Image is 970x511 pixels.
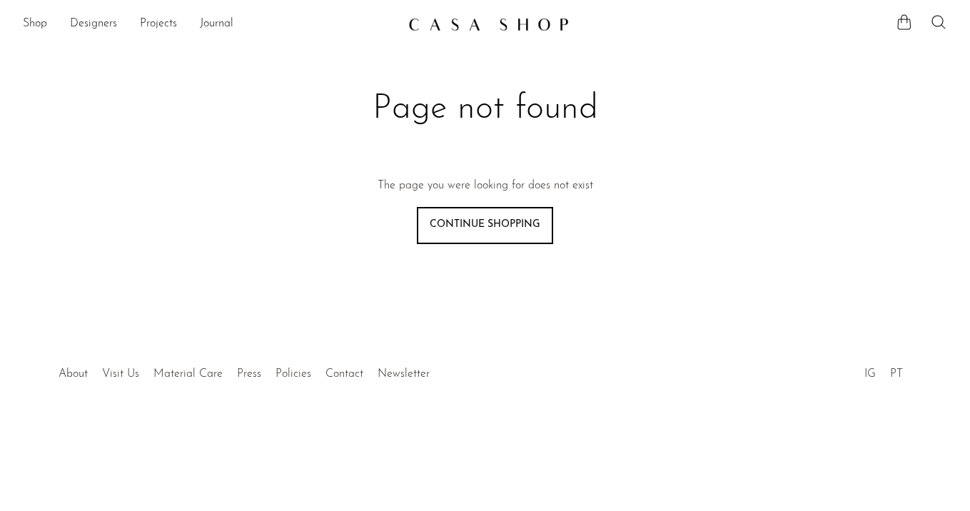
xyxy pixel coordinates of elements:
[70,15,117,34] a: Designers
[23,15,47,34] a: Shop
[258,87,712,131] h1: Page not found
[59,368,88,380] a: About
[325,368,363,380] a: Contact
[153,368,223,380] a: Material Care
[864,368,876,380] a: IG
[200,15,233,34] a: Journal
[237,368,261,380] a: Press
[140,15,177,34] a: Projects
[276,368,311,380] a: Policies
[857,357,910,384] ul: Social Medias
[890,368,903,380] a: PT
[102,368,139,380] a: Visit Us
[378,177,593,196] p: The page you were looking for does not exist
[51,357,437,384] ul: Quick links
[23,12,397,36] ul: NEW HEADER MENU
[23,12,397,36] nav: Desktop navigation
[417,207,553,244] a: Continue shopping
